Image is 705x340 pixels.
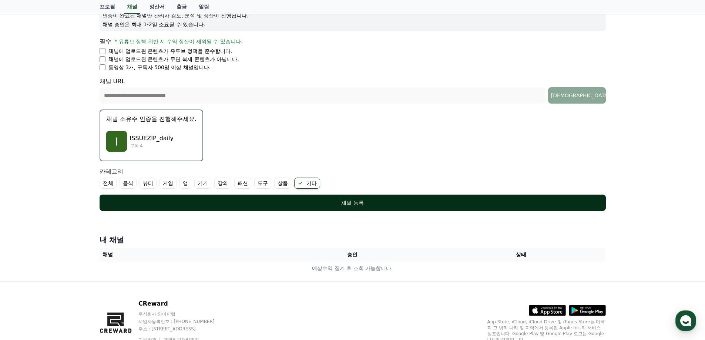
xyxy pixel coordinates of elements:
th: 승인 [268,248,437,262]
p: 주소 : [STREET_ADDRESS] [138,326,229,332]
span: 대화 [68,246,77,252]
label: 패션 [234,178,251,189]
span: * 유튜브 정책 위반 시 수익 정산이 제외될 수 있습니다. [115,38,243,44]
span: 설정 [114,246,123,252]
label: 기기 [194,178,211,189]
label: 상품 [274,178,291,189]
label: 앱 [179,178,191,189]
button: 채널 등록 [100,195,606,211]
th: 상태 [437,248,605,262]
label: 게임 [160,178,177,189]
p: CReward [138,299,229,308]
button: [DEMOGRAPHIC_DATA] [548,87,606,104]
p: 동영상 3개, 구독자 500명 이상 채널입니다. [108,64,211,71]
div: 채널 등록 [114,199,591,206]
label: 강의 [214,178,231,189]
a: 홈 [2,235,49,253]
label: 뷰티 [140,178,157,189]
label: 전체 [100,178,117,189]
label: 음식 [120,178,137,189]
p: 주식회사 와이피랩 [138,311,229,317]
a: 대화 [49,235,95,253]
span: 홈 [23,246,28,252]
div: 카테고리 [100,167,606,189]
p: 인증이 완료된 채널만 관리자 검토, 분석 및 정산이 진행됩니다. [103,12,603,19]
p: 구독 4 [130,143,174,149]
div: [DEMOGRAPHIC_DATA] [551,92,603,99]
a: 설정 [95,235,142,253]
th: 채널 [100,248,268,262]
p: 채널 소유주 인증을 진행해주세요. [106,115,197,124]
button: 채널 소유주 인증을 진행해주세요. ISSUEZIP_daily ISSUEZIP_daily 구독 4 [100,110,203,161]
label: 기타 [294,178,320,189]
span: 필수 [100,38,111,45]
p: 채널 승인은 최대 1-2일 소요될 수 있습니다. [103,21,603,28]
img: ISSUEZIP_daily [106,131,127,152]
p: 채널에 업로드된 콘텐츠가 유튜브 정책을 준수합니다. [108,47,232,55]
p: ISSUEZIP_daily [130,134,174,143]
p: 사업자등록번호 : [PHONE_NUMBER] [138,319,229,324]
td: 예상수익 집계 후 조회 가능합니다. [100,262,606,275]
h4: 내 채널 [100,235,606,245]
div: 채널 URL [100,77,606,104]
p: 채널에 업로드된 콘텐츠가 무단 복제 콘텐츠가 아닙니다. [108,55,239,63]
label: 도구 [254,178,271,189]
